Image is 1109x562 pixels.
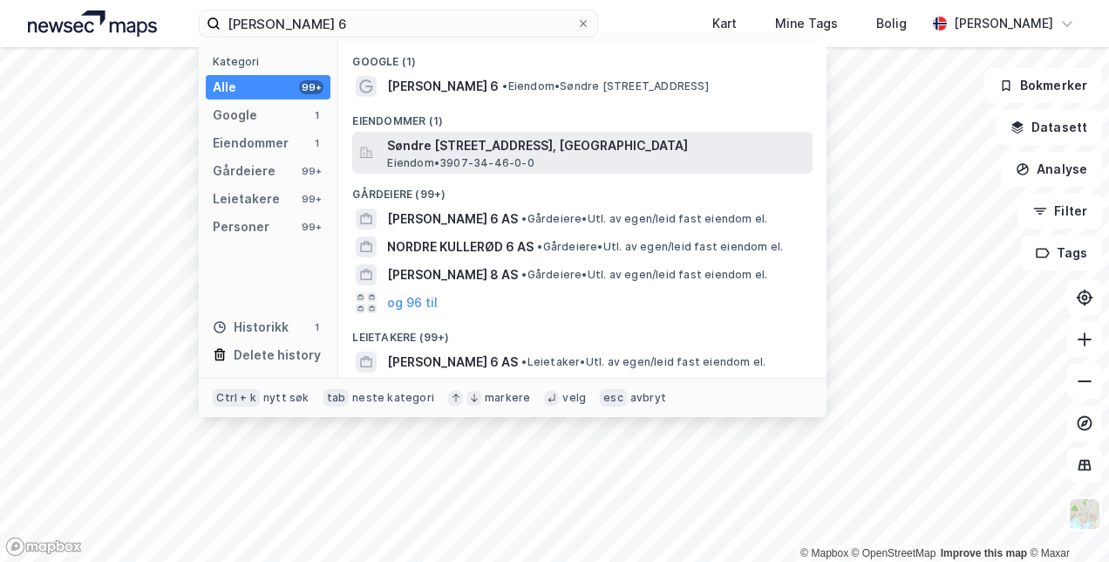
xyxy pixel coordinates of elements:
[712,13,737,34] div: Kart
[338,100,827,132] div: Eiendommer (1)
[387,236,534,257] span: NORDRE KULLERØD 6 AS
[775,13,838,34] div: Mine Tags
[562,391,586,405] div: velg
[1018,194,1102,229] button: Filter
[387,292,438,313] button: og 96 til
[630,391,666,405] div: avbryt
[800,547,848,559] a: Mapbox
[5,537,82,557] a: Mapbox homepage
[310,136,323,150] div: 1
[996,110,1102,145] button: Datasett
[387,209,518,230] span: [PERSON_NAME] 6 AS
[338,174,827,205] div: Gårdeiere (99+)
[310,108,323,122] div: 1
[521,355,765,369] span: Leietaker • Utl. av egen/leid fast eiendom el.
[338,41,827,72] div: Google (1)
[876,13,907,34] div: Bolig
[537,240,783,254] span: Gårdeiere • Utl. av egen/leid fast eiendom el.
[387,76,499,97] span: [PERSON_NAME] 6
[600,389,627,407] div: esc
[1022,478,1109,562] div: Kontrollprogram for chat
[1001,152,1102,187] button: Analyse
[537,240,542,253] span: •
[502,79,708,93] span: Eiendom • Søndre [STREET_ADDRESS]
[352,391,434,405] div: neste kategori
[852,547,936,559] a: OpenStreetMap
[954,13,1053,34] div: [PERSON_NAME]
[1022,478,1109,562] iframe: Chat Widget
[521,268,767,282] span: Gårdeiere • Utl. av egen/leid fast eiendom el.
[521,268,527,281] span: •
[521,212,527,225] span: •
[310,320,323,334] div: 1
[213,317,289,338] div: Historikk
[299,164,323,178] div: 99+
[234,345,321,366] div: Delete history
[213,77,236,98] div: Alle
[1021,236,1102,271] button: Tags
[213,133,289,154] div: Eiendommer
[213,216,269,237] div: Personer
[213,389,260,407] div: Ctrl + k
[941,547,1027,559] a: Improve this map
[984,68,1102,103] button: Bokmerker
[387,352,518,373] span: [PERSON_NAME] 6 AS
[213,188,280,209] div: Leietakere
[263,391,310,405] div: nytt søk
[521,355,527,368] span: •
[299,80,323,94] div: 99+
[387,264,518,285] span: [PERSON_NAME] 8 AS
[323,389,350,407] div: tab
[299,220,323,234] div: 99+
[28,10,157,37] img: logo.a4113a55bc3d86da70a041830d287a7e.svg
[521,212,767,226] span: Gårdeiere • Utl. av egen/leid fast eiendom el.
[213,105,257,126] div: Google
[221,10,575,37] input: Søk på adresse, matrikkel, gårdeiere, leietakere eller personer
[387,135,806,156] span: Søndre [STREET_ADDRESS], [GEOGRAPHIC_DATA]
[485,391,530,405] div: markere
[213,55,330,68] div: Kategori
[338,317,827,348] div: Leietakere (99+)
[299,192,323,206] div: 99+
[387,156,534,170] span: Eiendom • 3907-34-46-0-0
[213,161,276,182] div: Gårdeiere
[502,79,507,93] span: •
